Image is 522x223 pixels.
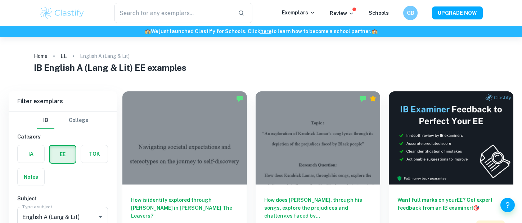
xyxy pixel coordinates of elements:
[500,198,515,212] button: Help and Feedback
[282,9,315,17] p: Exemplars
[330,9,354,17] p: Review
[39,6,85,20] img: Clastify logo
[34,51,48,61] a: Home
[37,112,54,129] button: IB
[236,95,243,102] img: Marked
[432,6,483,19] button: UPGRADE NOW
[264,196,372,220] h6: How does [PERSON_NAME], through his songs, explore the prejudices and challenges faced by [DEMOGR...
[18,168,44,186] button: Notes
[60,51,67,61] a: EE
[18,145,44,163] button: IA
[81,145,108,163] button: TOK
[473,205,479,211] span: 🎯
[37,112,88,129] div: Filter type choice
[1,27,521,35] h6: We just launched Clastify for Schools. Click to learn how to become a school partner.
[80,52,130,60] p: English A (Lang & Lit)
[34,61,488,74] h1: IB English A (Lang & Lit) EE examples
[9,91,117,111] h6: Filter exemplars
[17,133,108,141] h6: Category
[50,146,76,163] button: EE
[369,10,389,16] a: Schools
[260,28,271,34] a: here
[145,28,151,34] span: 🏫
[114,3,232,23] input: Search for any exemplars...
[406,9,415,17] h6: GB
[22,204,52,210] label: Type a subject
[95,212,105,222] button: Open
[131,196,238,220] h6: How is identity explored through [PERSON_NAME] in [PERSON_NAME] The Leavers?
[403,6,418,20] button: GB
[359,95,366,102] img: Marked
[17,195,108,202] h6: Subject
[69,112,88,129] button: College
[389,91,513,185] img: Thumbnail
[397,196,505,212] h6: Want full marks on your EE ? Get expert feedback from an IB examiner!
[369,95,377,102] div: Premium
[372,28,378,34] span: 🏫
